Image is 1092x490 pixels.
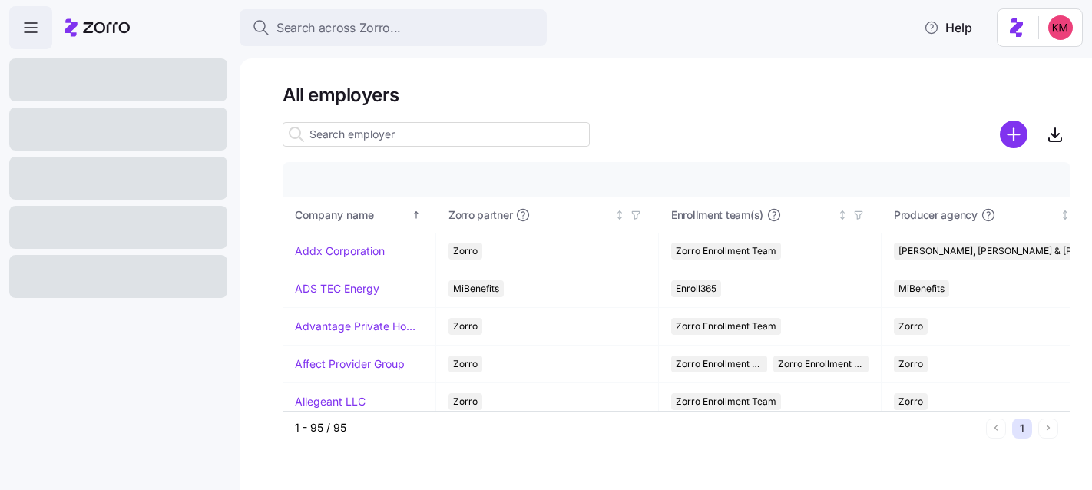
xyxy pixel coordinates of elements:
[1038,419,1058,439] button: Next page
[778,356,865,372] span: Zorro Enrollment Experts
[986,419,1006,439] button: Previous page
[894,207,978,223] span: Producer agency
[671,207,763,223] span: Enrollment team(s)
[295,281,379,296] a: ADS TEC Energy
[453,318,478,335] span: Zorro
[240,9,547,46] button: Search across Zorro...
[453,243,478,260] span: Zorro
[676,280,716,297] span: Enroll365
[676,243,776,260] span: Zorro Enrollment Team
[276,18,401,38] span: Search across Zorro...
[676,356,763,372] span: Zorro Enrollment Team
[614,210,625,220] div: Not sorted
[453,356,478,372] span: Zorro
[283,83,1070,107] h1: All employers
[676,318,776,335] span: Zorro Enrollment Team
[283,122,590,147] input: Search employer
[295,207,409,223] div: Company name
[898,393,923,410] span: Zorro
[898,318,923,335] span: Zorro
[1060,210,1070,220] div: Not sorted
[295,394,366,409] a: Allegeant LLC
[898,280,945,297] span: MiBenefits
[295,243,385,259] a: Addx Corporation
[295,356,405,372] a: Affect Provider Group
[436,197,659,233] th: Zorro partnerNot sorted
[453,280,499,297] span: MiBenefits
[295,319,423,334] a: Advantage Private Home Care
[411,210,422,220] div: Sorted ascending
[453,393,478,410] span: Zorro
[448,207,512,223] span: Zorro partner
[912,12,984,43] button: Help
[837,210,848,220] div: Not sorted
[283,197,436,233] th: Company nameSorted ascending
[898,356,923,372] span: Zorro
[924,18,972,37] span: Help
[295,420,980,435] div: 1 - 95 / 95
[659,197,882,233] th: Enrollment team(s)Not sorted
[676,393,776,410] span: Zorro Enrollment Team
[1000,121,1027,148] svg: add icon
[1012,419,1032,439] button: 1
[1048,15,1073,40] img: 8fbd33f679504da1795a6676107ffb9e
